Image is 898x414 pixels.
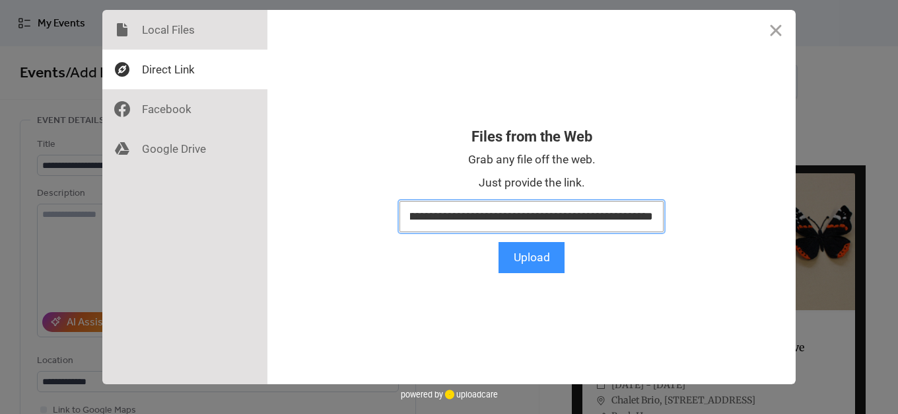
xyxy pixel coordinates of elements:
div: Google Drive [102,129,267,169]
div: powered by [401,384,498,404]
div: Facebook [102,89,267,129]
button: Close [756,10,796,50]
div: Grab any file off the web. [468,151,596,168]
div: Local Files [102,10,267,50]
div: Just provide the link. [479,175,585,191]
div: Files from the Web [471,128,592,145]
div: Direct Link [102,50,267,89]
button: Upload [499,242,565,273]
a: uploadcare [443,390,498,399]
